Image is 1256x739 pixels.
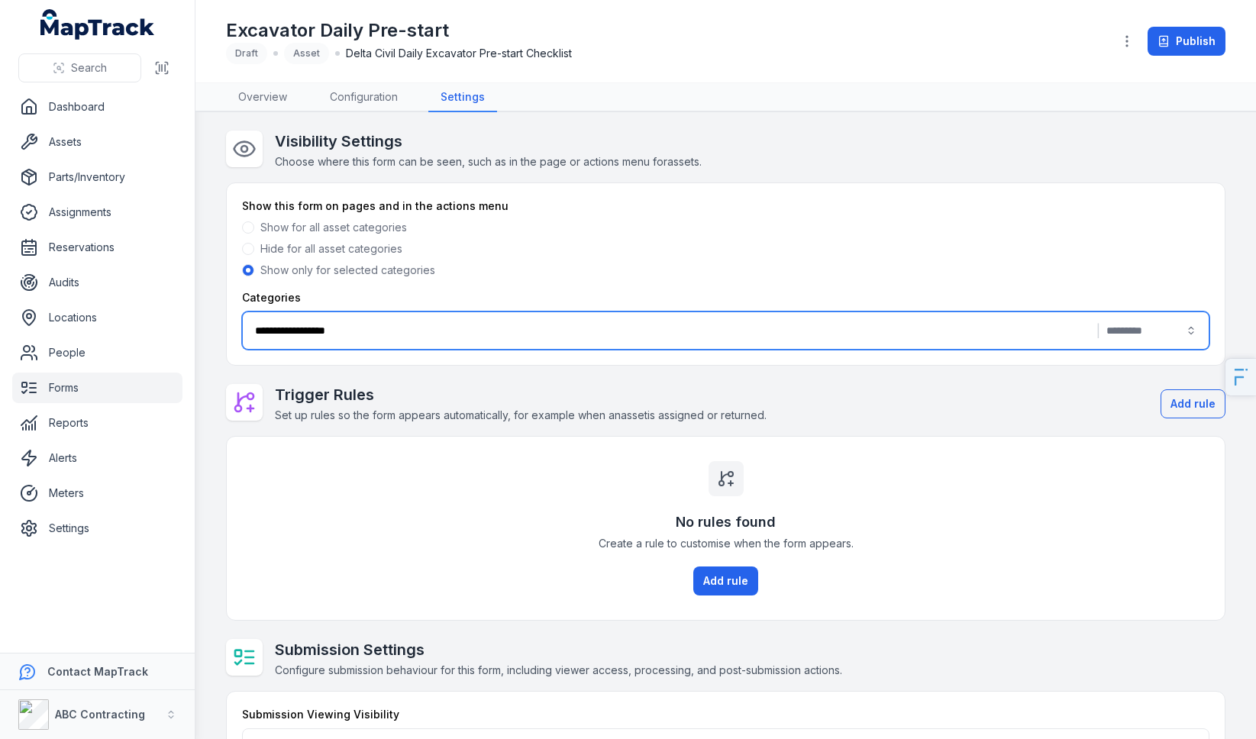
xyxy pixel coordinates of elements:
[275,384,767,405] h2: Trigger Rules
[12,127,182,157] a: Assets
[260,241,402,257] label: Hide for all asset categories
[275,639,842,660] h2: Submission Settings
[12,478,182,508] a: Meters
[242,290,301,305] label: Categories
[18,53,141,82] button: Search
[260,263,435,278] label: Show only for selected categories
[226,83,299,112] a: Overview
[12,373,182,403] a: Forms
[1161,389,1225,418] button: Add rule
[428,83,497,112] a: Settings
[12,232,182,263] a: Reservations
[346,46,572,61] span: Delta Civil Daily Excavator Pre-start Checklist
[318,83,410,112] a: Configuration
[693,566,758,595] button: Add rule
[275,131,702,152] h2: Visibility Settings
[12,302,182,333] a: Locations
[275,408,767,421] span: Set up rules so the form appears automatically, for example when an asset is assigned or returned.
[12,443,182,473] a: Alerts
[226,18,572,43] h1: Excavator Daily Pre-start
[12,162,182,192] a: Parts/Inventory
[12,337,182,368] a: People
[12,92,182,122] a: Dashboard
[242,707,399,722] label: Submission Viewing Visibility
[12,197,182,228] a: Assignments
[71,60,107,76] span: Search
[12,513,182,544] a: Settings
[226,43,267,64] div: Draft
[260,220,407,235] label: Show for all asset categories
[12,408,182,438] a: Reports
[47,665,148,678] strong: Contact MapTrack
[676,511,776,533] h3: No rules found
[275,155,702,168] span: Choose where this form can be seen, such as in the page or actions menu for assets .
[284,43,329,64] div: Asset
[275,663,842,676] span: Configure submission behaviour for this form, including viewer access, processing, and post-submi...
[599,536,854,551] span: Create a rule to customise when the form appears.
[55,708,145,721] strong: ABC Contracting
[12,267,182,298] a: Audits
[1148,27,1225,56] button: Publish
[40,9,155,40] a: MapTrack
[242,198,509,214] label: Show this form on pages and in the actions menu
